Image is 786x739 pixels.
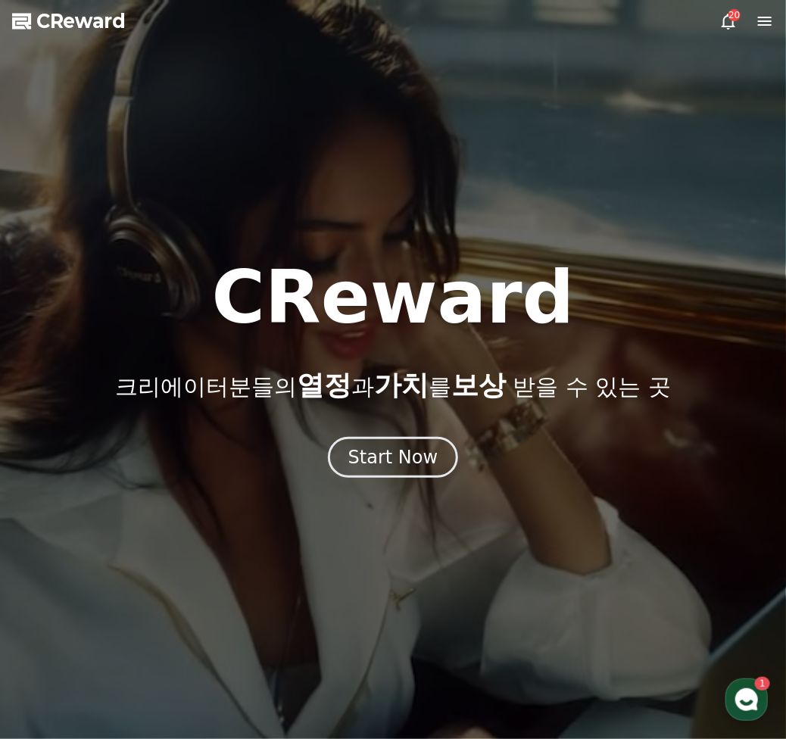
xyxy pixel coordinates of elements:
div: 안녕하세요. 구글 액세스 관련해서 문의를 주셨는데, 구체적인 내용이 파악되지 않아 추가설명 부탁드립니다 [62,174,267,204]
div: Start Now [348,445,438,469]
span: 가치 [374,369,429,401]
span: CReward [36,9,126,33]
p: 크리에이터분들의 과 를 받을 수 있는 곳 [115,370,671,401]
a: 20 [719,12,738,30]
a: Start Now [328,452,459,466]
span: 보상 [451,369,506,401]
a: 메시지를 입력하세요. [21,220,274,256]
span: 이용중 [130,299,180,309]
div: [DATE] [119,161,149,173]
span: 메시지를 입력하세요. [32,230,140,245]
a: CReward [12,9,126,33]
div: 20 [728,9,741,21]
button: 운영시간 보기 [192,120,277,138]
button: Start Now [328,437,459,478]
span: 설정 [234,503,252,515]
a: 홈 [5,480,100,518]
a: Creward[DATE] 안녕하세요. 구글 액세스 관련해서 문의를 주셨는데, 구체적인 내용이 파악되지 않아 추가설명 부탁드립니다 [18,154,277,210]
span: 열정 [297,369,351,401]
a: 채널톡이용중 [115,298,180,310]
span: 대화 [139,504,157,516]
span: 홈 [48,503,57,515]
h1: CReward [18,114,107,138]
a: 설정 [195,480,291,518]
h1: CReward [211,261,574,334]
a: 1대화 [100,480,195,518]
b: 채널톡 [130,299,155,309]
div: Creward [62,161,111,174]
span: 1 [154,479,159,491]
span: 운영시간 보기 [198,122,260,136]
span: [DATE] 오전 8:30부터 운영해요 [87,262,226,274]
